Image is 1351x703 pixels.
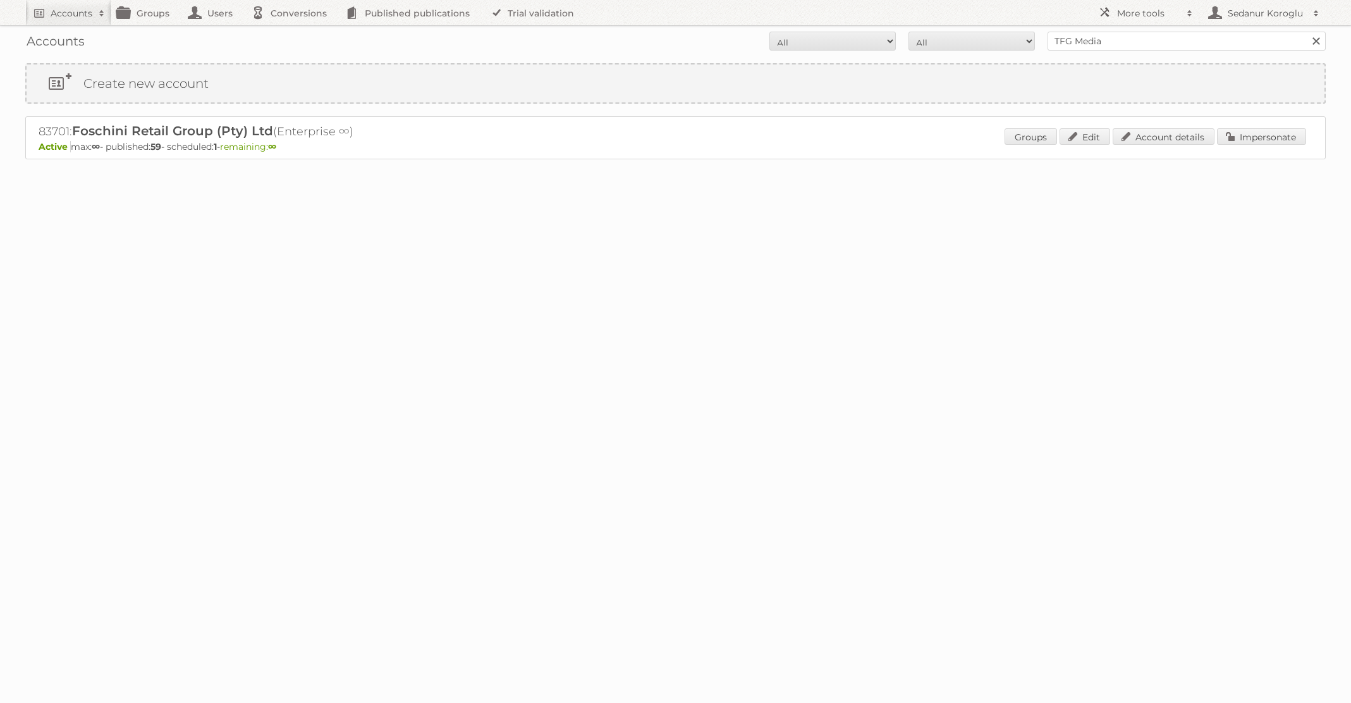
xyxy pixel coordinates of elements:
strong: 59 [150,141,161,152]
span: remaining: [220,141,276,152]
strong: ∞ [92,141,100,152]
p: max: - published: - scheduled: - [39,141,1312,152]
h2: Sedanur Koroglu [1225,7,1307,20]
h2: Accounts [51,7,92,20]
h2: More tools [1117,7,1180,20]
strong: ∞ [268,141,276,152]
span: Active [39,141,71,152]
span: Foschini Retail Group (Pty) Ltd [72,123,273,138]
a: Groups [1005,128,1057,145]
a: Impersonate [1217,128,1306,145]
a: Account details [1113,128,1214,145]
a: Edit [1060,128,1110,145]
strong: 1 [214,141,217,152]
h2: 83701: (Enterprise ∞) [39,123,481,140]
a: Create new account [27,64,1324,102]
